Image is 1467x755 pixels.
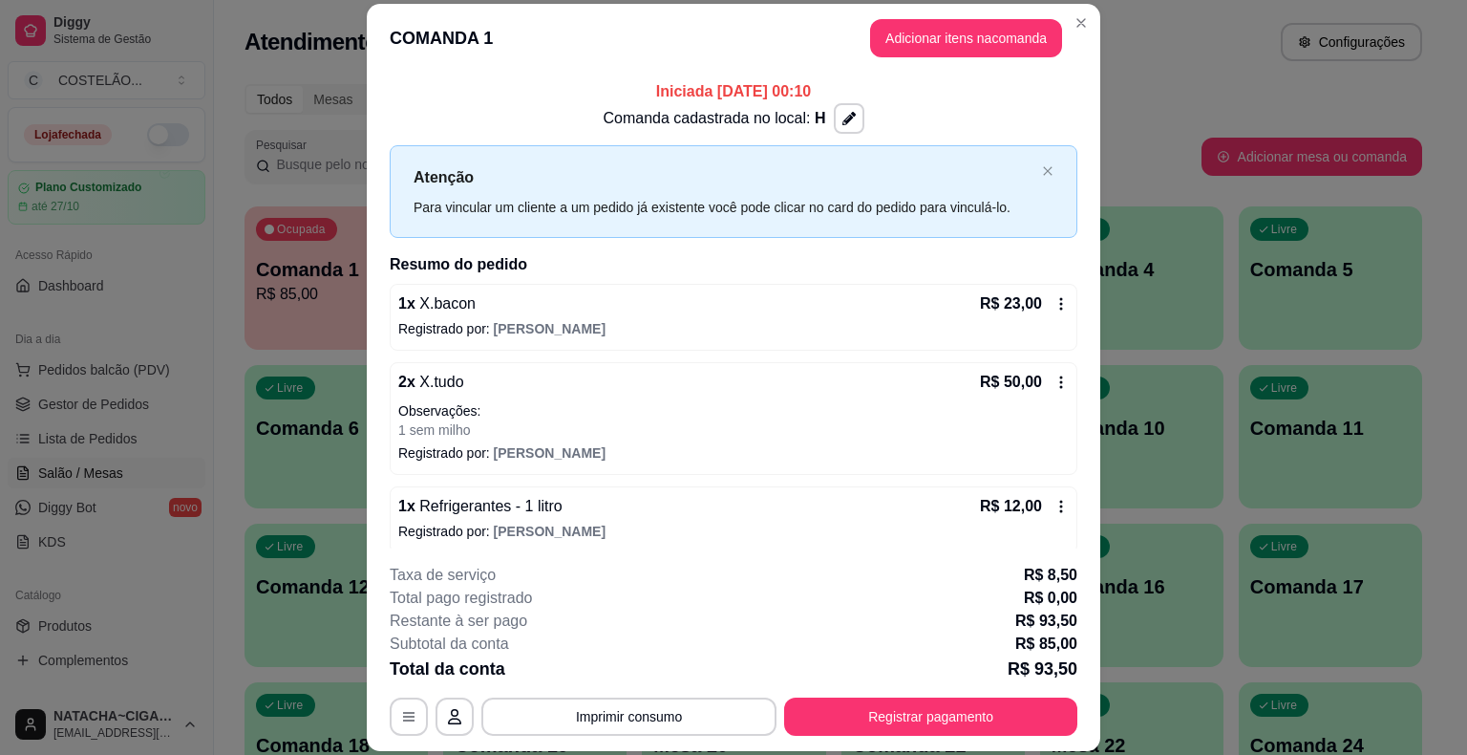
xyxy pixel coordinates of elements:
span: [PERSON_NAME] [494,321,606,336]
button: close [1042,165,1053,178]
p: Taxa de serviço [390,564,496,587]
span: [PERSON_NAME] [494,524,606,539]
p: 1 x [398,292,476,315]
p: Observações: [398,401,1069,421]
p: 1 sem milho [398,421,1069,440]
p: Registrado por: [398,443,1069,463]
p: R$ 8,50 [1024,564,1077,587]
p: R$ 93,50 [1015,610,1077,633]
p: R$ 12,00 [980,495,1042,518]
h2: Resumo do pedido [390,253,1077,276]
p: Total pago registrado [390,587,532,610]
button: Close [1066,8,1096,38]
span: Refrigerantes - 1 litro [415,498,563,514]
span: [PERSON_NAME] [494,445,606,461]
div: Para vincular um cliente a um pedido já existente você pode clicar no card do pedido para vinculá... [414,197,1034,218]
p: Comanda cadastrada no local: [603,107,825,130]
p: Restante à ser pago [390,610,527,633]
button: Adicionar itens nacomanda [870,19,1062,57]
span: H [815,110,826,126]
button: Imprimir consumo [481,698,776,736]
p: R$ 93,50 [1008,656,1077,682]
p: 2 x [398,371,464,394]
p: Registrado por: [398,522,1069,541]
span: X.tudo [415,374,464,390]
p: Total da conta [390,656,505,682]
span: X.bacon [415,295,476,312]
button: Registrar pagamento [784,698,1077,736]
p: 1 x [398,495,563,518]
p: R$ 50,00 [980,371,1042,394]
p: Subtotal da conta [390,633,509,656]
p: R$ 85,00 [1015,633,1077,656]
span: close [1042,165,1053,177]
header: COMANDA 1 [367,4,1100,73]
p: R$ 0,00 [1024,587,1077,610]
p: R$ 23,00 [980,292,1042,315]
p: Registrado por: [398,319,1069,338]
p: Atenção [414,165,1034,189]
p: Iniciada [DATE] 00:10 [390,80,1077,103]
